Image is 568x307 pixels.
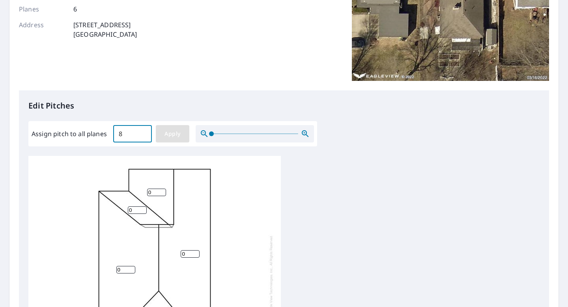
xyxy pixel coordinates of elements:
[19,20,66,39] p: Address
[73,4,77,14] p: 6
[32,129,107,139] label: Assign pitch to all planes
[162,129,183,139] span: Apply
[113,123,152,145] input: 00.0
[19,4,66,14] p: Planes
[156,125,189,142] button: Apply
[28,100,540,112] p: Edit Pitches
[73,20,137,39] p: [STREET_ADDRESS] [GEOGRAPHIC_DATA]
